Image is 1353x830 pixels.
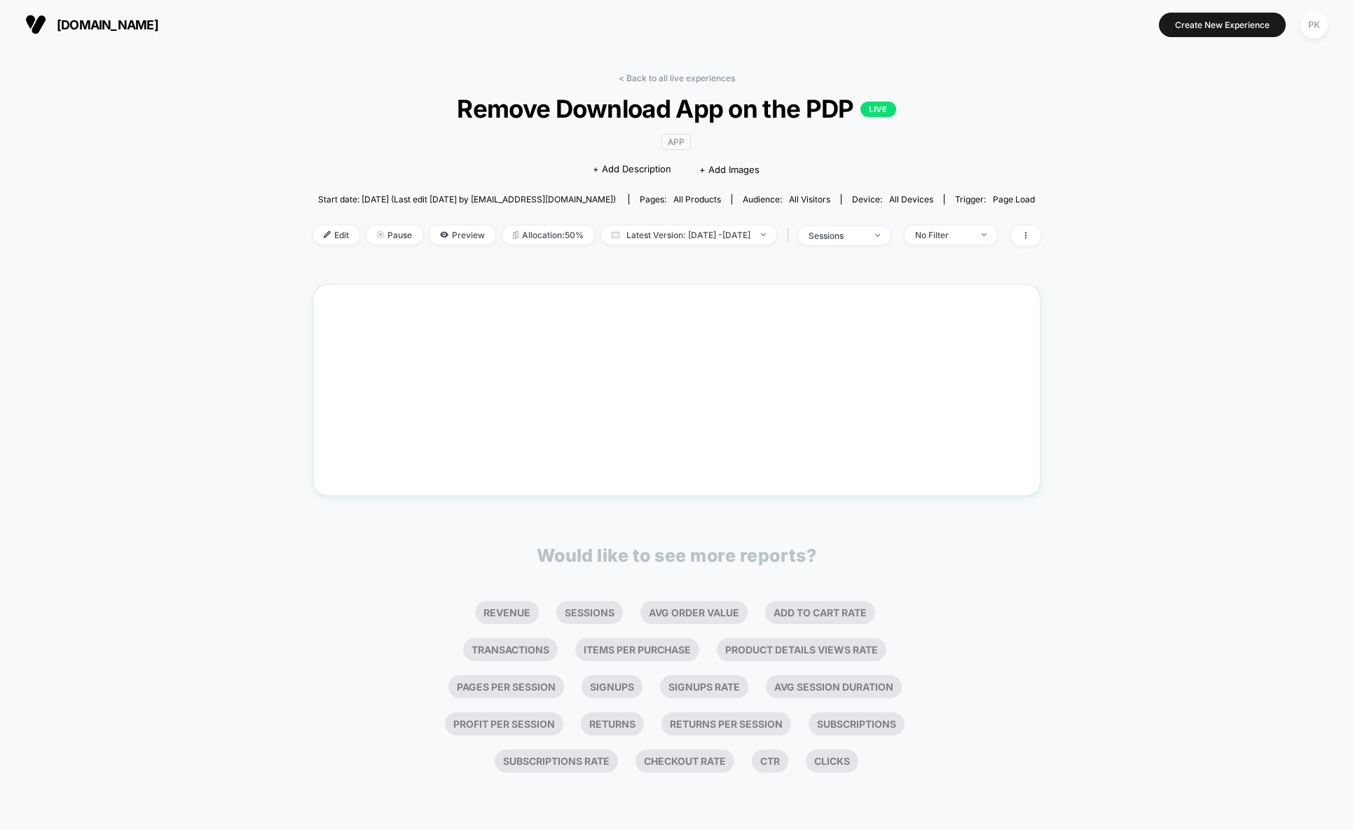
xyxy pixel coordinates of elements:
[875,234,880,237] img: end
[1159,13,1286,37] button: Create New Experience
[582,675,643,698] li: Signups
[783,226,798,246] span: |
[495,749,618,773] li: Subscriptions Rate
[640,194,721,205] div: Pages:
[915,230,971,240] div: No Filter
[593,162,671,177] span: + Add Description
[743,194,830,205] div: Audience:
[766,675,902,698] li: Avg Session Duration
[752,749,788,773] li: Ctr
[809,712,905,735] li: Subscriptions
[673,194,721,205] span: all products
[699,164,760,175] span: + Add Images
[612,231,619,238] img: calendar
[575,638,699,661] li: Items Per Purchase
[640,601,748,624] li: Avg Order Value
[660,675,748,698] li: Signups Rate
[445,712,563,735] li: Profit Per Session
[537,545,817,566] p: Would like to see more reports?
[366,226,423,244] span: Pause
[809,230,865,241] div: sessions
[661,712,791,735] li: Returns Per Session
[313,226,359,244] span: Edit
[21,13,163,36] button: [DOMAIN_NAME]
[475,601,539,624] li: Revenue
[636,749,734,773] li: Checkout Rate
[581,712,644,735] li: Returns
[502,226,594,244] span: Allocation: 50%
[982,233,987,236] img: end
[619,73,735,83] a: < Back to all live experiences
[761,233,766,236] img: end
[448,675,564,698] li: Pages Per Session
[556,601,623,624] li: Sessions
[860,102,895,117] p: LIVE
[765,601,875,624] li: Add To Cart Rate
[513,231,518,239] img: rebalance
[661,134,691,150] span: App
[430,226,495,244] span: Preview
[463,638,558,661] li: Transactions
[889,194,933,205] span: all devices
[955,194,1035,205] div: Trigger:
[377,231,384,238] img: end
[57,18,158,32] span: [DOMAIN_NAME]
[717,638,886,661] li: Product Details Views Rate
[993,194,1035,205] span: Page Load
[1300,11,1328,39] div: PK
[841,194,944,205] span: Device:
[324,231,331,238] img: edit
[318,194,616,205] span: Start date: [DATE] (Last edit [DATE] by [EMAIL_ADDRESS][DOMAIN_NAME])
[601,226,776,244] span: Latest Version: [DATE] - [DATE]
[349,94,1003,123] span: Remove Download App on the PDP
[25,14,46,35] img: Visually logo
[1296,11,1332,39] button: PK
[806,749,858,773] li: Clicks
[789,194,830,205] span: All Visitors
